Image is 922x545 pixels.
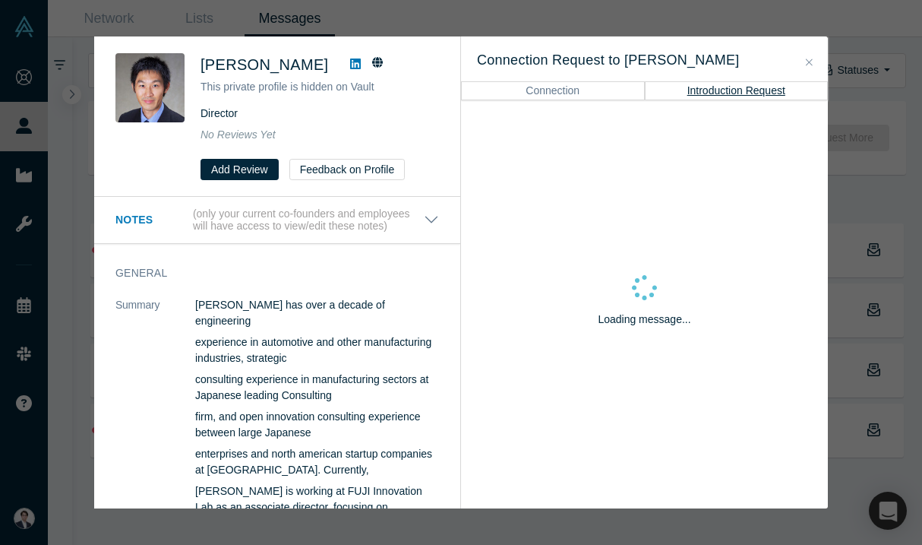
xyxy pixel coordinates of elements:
[201,159,279,180] button: Add Review
[201,79,439,95] p: This private profile is hidden on Vault
[195,446,439,478] p: enterprises and north american startup companies at [GEOGRAPHIC_DATA]. Currently,
[195,409,439,441] p: firm, and open innovation consulting experience between large Japanese
[115,265,418,281] h3: General
[115,212,190,228] h3: Notes
[289,159,406,180] button: Feedback on Profile
[193,208,424,233] p: (only your current co-founders and employees will have access to view/edit these notes)
[201,128,276,141] span: No Reviews Yet
[195,297,439,329] p: [PERSON_NAME] has over a decade of engineering
[115,53,185,122] img: Daisuke Nogiwa's Profile Image
[598,312,690,328] p: Loading message...
[115,208,439,233] button: Notes (only your current co-founders and employees will have access to view/edit these notes)
[201,107,238,119] span: Director
[195,372,439,404] p: consulting experience in manufacturing sectors at Japanese leading Consulting
[195,334,439,366] p: experience in automotive and other manufacturing industries, strategic
[195,483,439,515] p: [PERSON_NAME] is working at FUJI Innovation Lab as an associate director, focusing on
[201,56,328,73] span: [PERSON_NAME]
[461,81,645,100] button: Connection
[477,50,812,71] h3: Connection Request to [PERSON_NAME]
[645,81,829,100] button: Introduction Request
[801,54,817,71] button: Close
